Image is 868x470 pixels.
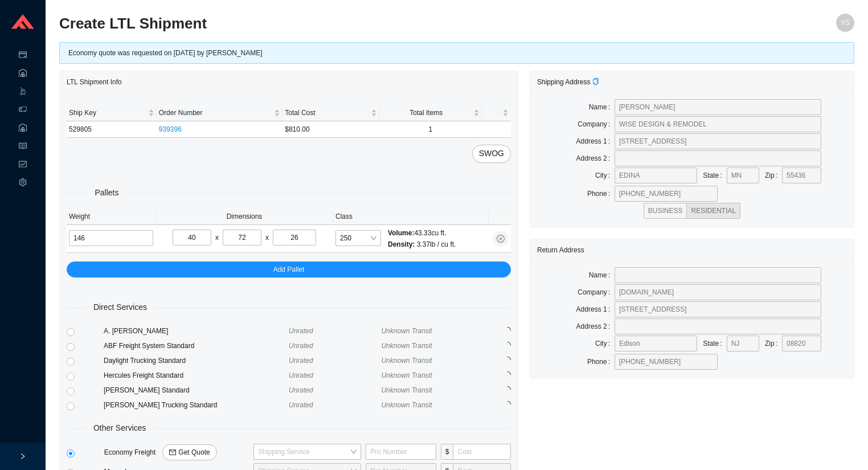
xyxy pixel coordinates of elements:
label: City [595,167,615,183]
label: Address 1 [576,133,615,149]
span: Volume: [388,229,414,237]
div: [PERSON_NAME] Standard [104,385,289,396]
span: Other Services [85,422,154,435]
div: 43.33 cu ft. [388,227,456,239]
th: Dimensions [155,209,333,225]
span: Unknown Transit [381,386,432,394]
label: Company [578,284,615,300]
th: Total Cost sortable [282,105,379,121]
label: State [703,167,726,183]
div: Hercules Freight Standard [104,370,289,381]
span: loading [503,401,511,408]
div: 3.37 lb / cu ft. [388,239,456,250]
div: Economy quote was requested on [DATE] by [PERSON_NAME] [68,47,845,59]
span: Unrated [289,357,313,365]
input: L [173,230,211,246]
span: loading [503,357,511,364]
input: W [223,230,261,246]
span: Direct Services [85,301,155,314]
span: Order Number [159,107,272,118]
span: Pallets [87,186,126,199]
th: undefined sortable [482,105,511,121]
span: SWOG [479,147,504,160]
input: Cost [453,444,511,460]
span: Unrated [289,342,313,350]
span: Shipping Address [537,78,599,86]
td: 529805 [67,121,157,138]
span: Unrated [289,401,313,409]
label: State [703,336,726,352]
h2: Create LTL Shipment [59,14,656,34]
div: Economy Freight [102,444,252,460]
label: Name [589,99,615,115]
a: 939396 [159,125,182,133]
th: Class [333,209,489,225]
label: Zip [765,167,782,183]
span: Total Cost [285,107,369,118]
td: $810.00 [282,121,379,138]
span: setting [19,174,27,193]
label: Phone [587,354,615,370]
span: $ [441,444,453,460]
th: Order Number sortable [157,105,282,121]
td: 1 [379,121,482,138]
span: Unknown Transit [381,371,432,379]
span: Unrated [289,371,313,379]
div: x [215,232,219,243]
span: Unrated [289,327,313,335]
label: Company [578,116,615,132]
span: Unrated [289,386,313,394]
label: Address 1 [576,301,615,317]
input: H [273,230,316,246]
span: right [19,453,26,460]
th: Weight [67,209,155,225]
span: RESIDENTIAL [691,207,736,215]
span: credit-card [19,47,27,65]
span: loading [503,327,511,334]
span: 250 [340,231,376,246]
span: read [19,138,27,156]
div: ABF Freight System Standard [104,340,289,352]
button: mailGet Quote [162,444,216,460]
div: [PERSON_NAME] Trucking Standard [104,399,289,411]
button: close-circle [493,231,509,247]
label: City [595,336,615,352]
div: Daylight Trucking Standard [104,355,289,366]
button: Add Pallet [67,261,511,277]
span: Unknown Transit [381,342,432,350]
span: Unknown Transit [381,357,432,365]
span: Unknown Transit [381,327,432,335]
span: loading [503,371,511,379]
div: x [265,232,269,243]
span: copy [592,78,599,85]
span: loading [503,386,511,394]
th: Ship Key sortable [67,105,157,121]
button: SWOG [472,145,511,163]
label: Name [589,267,615,283]
input: Pro Number [366,444,436,460]
span: Density: [388,240,415,248]
span: YS [841,14,850,32]
label: Phone [587,186,615,202]
span: Total Items [382,107,471,118]
span: loading [503,342,511,349]
span: Get Quote [178,447,210,458]
span: BUSINESS [648,207,683,215]
label: Address 2 [576,318,615,334]
span: mail [169,449,176,457]
label: Zip [765,336,782,352]
div: A. [PERSON_NAME] [104,325,289,337]
span: Ship Key [69,107,146,118]
label: Address 2 [576,150,615,166]
div: LTL Shipment Info [67,71,511,92]
div: Return Address [537,239,847,260]
span: fund [19,156,27,174]
span: Add Pallet [273,264,305,275]
span: Unknown Transit [381,401,432,409]
div: Copy [592,76,599,88]
th: Total Items sortable [379,105,482,121]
